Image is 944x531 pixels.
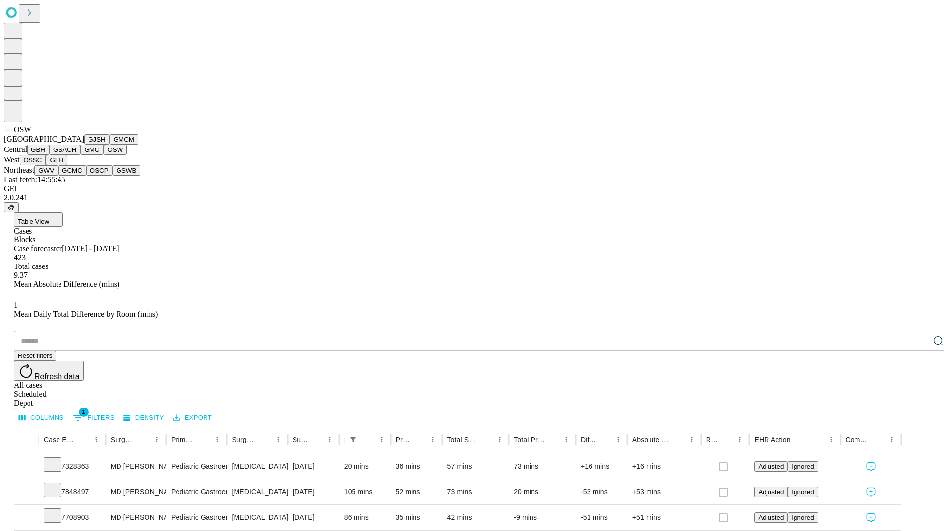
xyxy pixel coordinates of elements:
[293,454,334,479] div: [DATE]
[14,301,18,309] span: 1
[396,505,438,530] div: 35 mins
[18,218,49,225] span: Table View
[4,135,84,143] span: [GEOGRAPHIC_DATA]
[171,411,214,426] button: Export
[171,436,196,443] div: Primary Service
[514,479,571,504] div: 20 mins
[4,155,20,164] span: West
[309,433,323,446] button: Sort
[34,372,80,381] span: Refresh data
[70,410,117,426] button: Show filters
[396,454,438,479] div: 36 mins
[597,433,611,446] button: Sort
[4,166,34,174] span: Northeast
[293,479,334,504] div: [DATE]
[788,512,818,523] button: Ignored
[611,433,625,446] button: Menu
[14,351,56,361] button: Reset filters
[375,433,388,446] button: Menu
[581,505,622,530] div: -51 mins
[719,433,733,446] button: Sort
[546,433,560,446] button: Sort
[323,433,337,446] button: Menu
[514,454,571,479] div: 73 mins
[632,479,696,504] div: +53 mins
[258,433,271,446] button: Sort
[62,244,119,253] span: [DATE] - [DATE]
[14,280,119,288] span: Mean Absolute Difference (mins)
[58,165,86,176] button: GCMC
[197,433,210,446] button: Sort
[44,454,101,479] div: 7328363
[18,352,52,359] span: Reset filters
[754,512,788,523] button: Adjusted
[111,454,161,479] div: MD [PERSON_NAME] [PERSON_NAME] Md
[754,461,788,472] button: Adjusted
[361,433,375,446] button: Sort
[346,433,360,446] button: Show filters
[44,436,75,443] div: Case Epic Id
[111,505,161,530] div: MD [PERSON_NAME] [PERSON_NAME] Md
[4,202,19,212] button: @
[581,479,622,504] div: -53 mins
[4,145,27,153] span: Central
[84,134,110,145] button: GJSH
[581,454,622,479] div: +16 mins
[447,505,504,530] div: 42 mins
[792,514,814,521] span: Ignored
[293,436,308,443] div: Surgery Date
[396,479,438,504] div: 52 mins
[426,433,440,446] button: Menu
[344,479,386,504] div: 105 mins
[846,436,870,443] div: Comments
[86,165,113,176] button: OSCP
[232,436,256,443] div: Surgery Name
[76,433,89,446] button: Sort
[14,361,84,381] button: Refresh data
[14,310,158,318] span: Mean Daily Total Difference by Room (mins)
[493,433,506,446] button: Menu
[792,433,805,446] button: Sort
[685,433,699,446] button: Menu
[19,484,34,501] button: Expand
[758,488,784,496] span: Adjusted
[754,487,788,497] button: Adjusted
[113,165,141,176] button: GSWB
[27,145,49,155] button: GBH
[885,433,899,446] button: Menu
[758,514,784,521] span: Adjusted
[581,436,596,443] div: Difference
[171,479,222,504] div: Pediatric Gastroenterology
[121,411,167,426] button: Density
[706,436,719,443] div: Resolved in EHR
[232,454,282,479] div: [MEDICAL_DATA] (EGD), FLEXIBLE, TRANSORAL, WITH [MEDICAL_DATA] SINGLE OR MULTIPLE
[560,433,573,446] button: Menu
[792,488,814,496] span: Ignored
[447,479,504,504] div: 73 mins
[44,505,101,530] div: 7708903
[4,193,940,202] div: 2.0.241
[758,463,784,470] span: Adjusted
[825,433,838,446] button: Menu
[20,155,46,165] button: OSSC
[344,505,386,530] div: 86 mins
[232,479,282,504] div: [MEDICAL_DATA] (EGD), FLEXIBLE, TRANSORAL, WITH [MEDICAL_DATA] SINGLE OR MULTIPLE
[89,433,103,446] button: Menu
[8,204,15,211] span: @
[346,433,360,446] div: 1 active filter
[14,271,28,279] span: 9.37
[111,479,161,504] div: MD [PERSON_NAME] [PERSON_NAME] Md
[14,212,63,227] button: Table View
[396,436,412,443] div: Predicted In Room Duration
[671,433,685,446] button: Sort
[44,479,101,504] div: 7848497
[79,407,88,417] span: 1
[412,433,426,446] button: Sort
[632,454,696,479] div: +16 mins
[4,176,65,184] span: Last fetch: 14:55:45
[871,433,885,446] button: Sort
[14,262,48,270] span: Total cases
[14,253,26,262] span: 423
[80,145,103,155] button: GMC
[632,436,670,443] div: Absolute Difference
